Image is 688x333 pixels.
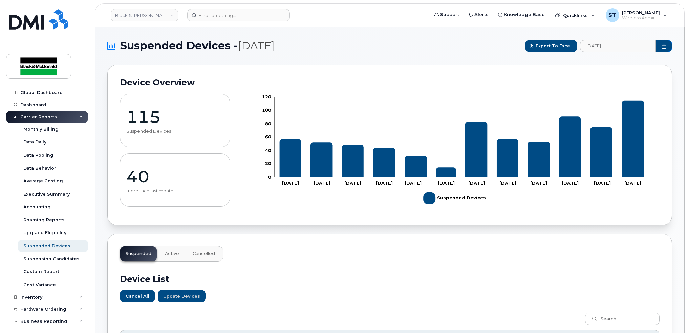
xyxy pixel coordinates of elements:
button: Update Devices [158,290,206,302]
tspan: 20 [265,161,271,166]
span: Suspended Devices - [120,39,275,52]
input: archived_billing_data [580,40,656,52]
span: Cancelled [193,251,215,257]
g: Chart [262,94,649,207]
h2: Device Overview [120,77,660,87]
tspan: 80 [265,121,271,126]
tspan: [DATE] [562,180,579,186]
tspan: [DATE] [499,180,516,186]
p: 40 [126,166,224,187]
tspan: [DATE] [468,180,485,186]
tspan: [DATE] [345,180,362,186]
g: Suspended Devices [280,101,644,177]
tspan: 120 [262,94,271,99]
tspan: [DATE] [376,180,393,186]
tspan: 60 [265,134,271,139]
span: Update Devices [163,293,200,299]
tspan: 0 [268,174,271,180]
tspan: [DATE] [531,180,547,186]
tspan: 40 [265,148,271,153]
tspan: [DATE] [438,180,455,186]
tspan: [DATE] [625,180,642,186]
tspan: [DATE] [594,180,611,186]
p: more than last month [126,188,224,194]
tspan: 100 [262,107,271,113]
button: Choose Date [656,40,672,52]
p: 115 [126,107,224,127]
span: [DATE] [238,39,275,52]
button: Export to Excel [525,40,577,52]
span: Cancel All [126,293,149,299]
span: Export to Excel [536,43,572,49]
h2: Device List [120,274,660,284]
g: Suspended Devices [424,190,486,207]
span: Active [165,251,179,257]
tspan: [DATE] [405,180,422,186]
tspan: [DATE] [282,180,299,186]
button: Cancel All [120,290,155,302]
p: Suspended Devices [126,129,224,134]
g: Legend [424,190,486,207]
input: Search [585,313,660,325]
tspan: [DATE] [314,180,330,186]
